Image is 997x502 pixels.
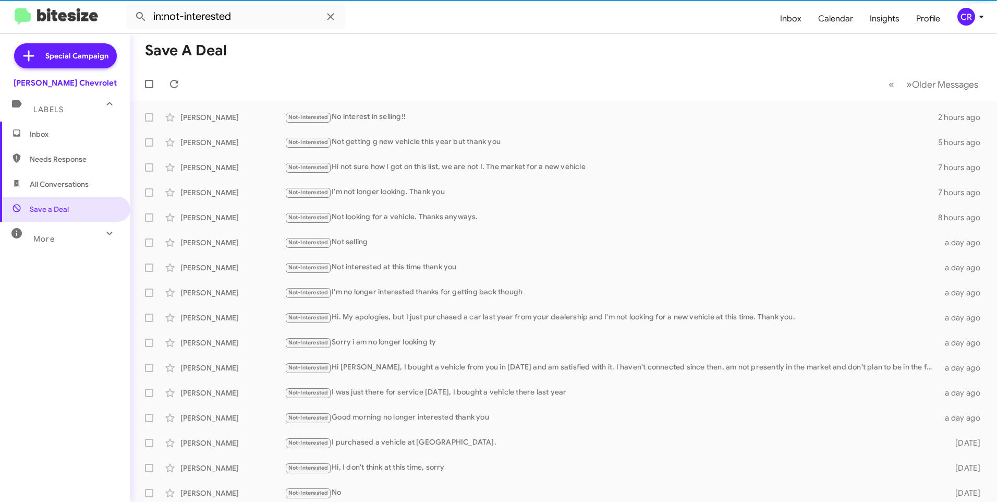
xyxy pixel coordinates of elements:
[288,389,329,396] span: Not-Interested
[45,51,108,61] span: Special Campaign
[288,214,329,221] span: Not-Interested
[145,42,227,59] h1: Save a Deal
[285,462,939,474] div: Hi, I don't think at this time, sorry
[288,314,329,321] span: Not-Interested
[938,212,989,223] div: 8 hours ago
[180,363,285,373] div: [PERSON_NAME]
[180,262,285,273] div: [PERSON_NAME]
[30,179,89,189] span: All Conversations
[285,211,938,223] div: Not looking for a vehicle. Thanks anyways.
[939,488,989,498] div: [DATE]
[288,439,329,446] span: Not-Interested
[939,262,989,273] div: a day ago
[285,387,939,399] div: I was just there for service [DATE], I bought a vehicle there last year
[180,438,285,448] div: [PERSON_NAME]
[288,264,329,271] span: Not-Interested
[288,139,329,146] span: Not-Interested
[861,4,908,34] a: Insights
[285,111,938,123] div: No interest in selling!!
[33,105,64,114] span: Labels
[180,137,285,148] div: [PERSON_NAME]
[285,412,939,424] div: Good morning no longer interested thank you
[14,78,117,88] div: [PERSON_NAME] Chevrolet
[939,463,989,473] div: [DATE]
[180,212,285,223] div: [PERSON_NAME]
[180,162,285,173] div: [PERSON_NAME]
[938,187,989,198] div: 7 hours ago
[908,4,949,34] a: Profile
[938,137,989,148] div: 5 hours ago
[288,364,329,371] span: Not-Interested
[883,74,984,95] nav: Page navigation example
[288,289,329,296] span: Not-Interested
[180,488,285,498] div: [PERSON_NAME]
[288,114,329,121] span: Not-Interested
[288,339,329,346] span: Not-Interested
[288,239,329,246] span: Not-Interested
[33,234,55,244] span: More
[285,161,938,173] div: Hi not sure how I got on this list, we are not I. The market for a new vehicle
[180,388,285,398] div: [PERSON_NAME]
[288,164,329,171] span: Not-Interested
[938,162,989,173] div: 7 hours ago
[180,187,285,198] div: [PERSON_NAME]
[285,312,939,324] div: Hi. My apologies, but I just purchased a car last year from your dealership and I'm not looking f...
[180,413,285,423] div: [PERSON_NAME]
[126,4,345,29] input: Search
[180,338,285,348] div: [PERSON_NAME]
[285,286,939,298] div: I'm no longer interested thanks for getting back though
[938,112,989,123] div: 2 hours ago
[288,414,329,421] span: Not-Interested
[949,8,986,26] button: CR
[180,463,285,473] div: [PERSON_NAME]
[285,337,939,349] div: Sorry i am no longer looking ty
[285,236,939,248] div: Not selling
[180,112,285,123] div: [PERSON_NAME]
[180,313,285,323] div: [PERSON_NAME]
[939,438,989,448] div: [DATE]
[939,338,989,348] div: a day ago
[939,413,989,423] div: a day ago
[810,4,861,34] a: Calendar
[939,313,989,323] div: a day ago
[288,489,329,496] span: Not-Interested
[906,78,912,91] span: »
[180,237,285,248] div: [PERSON_NAME]
[285,136,938,148] div: Not getting g new vehicle this year but thank you
[180,288,285,298] div: [PERSON_NAME]
[939,237,989,248] div: a day ago
[30,204,69,214] span: Save a Deal
[30,129,118,139] span: Inbox
[912,79,978,90] span: Older Messages
[939,363,989,373] div: a day ago
[882,74,901,95] button: Previous
[285,362,939,374] div: Hi [PERSON_NAME], I bought a vehicle from you in [DATE] and am satisfied with it. I haven't conne...
[900,74,984,95] button: Next
[939,388,989,398] div: a day ago
[772,4,810,34] a: Inbox
[939,288,989,298] div: a day ago
[285,437,939,449] div: I purchased a vehicle at [GEOGRAPHIC_DATA].
[288,189,329,196] span: Not-Interested
[285,261,939,273] div: Not interested at this time thank you
[30,154,118,164] span: Needs Response
[285,487,939,499] div: No
[957,8,975,26] div: CR
[285,186,938,198] div: I'm not longer looking. Thank you
[889,78,894,91] span: «
[14,43,117,68] a: Special Campaign
[288,464,329,471] span: Not-Interested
